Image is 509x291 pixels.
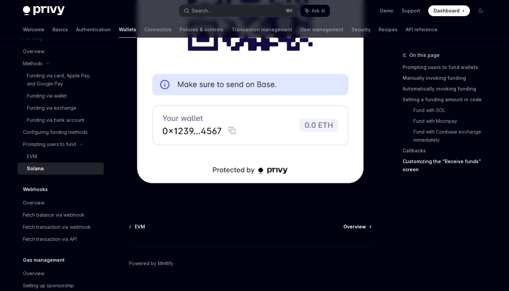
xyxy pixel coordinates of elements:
[351,22,371,38] a: Security
[403,73,491,83] a: Manually invoking funding
[403,94,491,105] a: Setting a funding amount in code
[23,128,88,136] div: Configuring funding methods
[23,6,65,15] img: dark logo
[18,209,104,221] a: Fetch balance via webhook
[23,223,91,231] div: Fetch transaction via webhook
[130,223,145,230] a: EVM
[27,104,76,112] div: Funding via exchange
[27,116,84,124] div: Funding via bank account
[18,126,104,138] a: Configuring funding methods
[18,233,104,245] a: Fetch transaction via API
[232,22,292,38] a: Transaction management
[23,60,42,68] div: Methods
[180,22,224,38] a: Policies & controls
[18,102,104,114] a: Funding via exchange
[18,90,104,102] a: Funding via wallet
[413,116,491,126] a: Fund with Moonpay
[135,223,145,230] span: EVM
[406,22,438,38] a: API reference
[475,5,486,16] button: Toggle dark mode
[27,72,100,88] div: Funding via card, Apple Pay, and Google Pay
[27,165,44,173] div: Solana
[192,7,211,15] div: Search...
[403,156,491,175] a: Customizing the “Receive funds” screen
[343,223,371,230] a: Overview
[23,185,48,193] h5: Webhooks
[18,221,104,233] a: Fetch transaction via webhook
[286,8,293,13] span: ⌘ K
[23,235,77,243] div: Fetch transaction via API
[23,211,84,219] div: Fetch balance via webhook
[403,145,491,156] a: Callbacks
[18,197,104,209] a: Overview
[300,5,330,17] button: Ask AI
[18,150,104,162] a: EVM
[23,47,44,56] div: Overview
[403,83,491,94] a: Automatically invoking funding
[413,126,491,145] a: Fund with Coinbase exchange immediately
[23,199,44,207] div: Overview
[300,22,343,38] a: User management
[312,7,325,14] span: Ask AI
[53,22,68,38] a: Basics
[413,105,491,116] a: Fund with SOL
[18,70,104,90] a: Funding via card, Apple Pay, and Google Pay
[379,22,398,38] a: Recipes
[179,5,297,17] button: Search...⌘K
[119,22,136,38] a: Wallets
[18,162,104,175] a: Solana
[76,22,111,38] a: Authentication
[23,269,44,278] div: Overview
[380,7,394,14] a: Demo
[409,51,440,59] span: On this page
[18,267,104,280] a: Overview
[402,7,420,14] a: Support
[428,5,470,16] a: Dashboard
[18,114,104,126] a: Funding via bank account
[434,7,460,14] span: Dashboard
[403,62,491,73] a: Prompting users to fund wallets
[23,282,74,290] div: Setting up sponsorship
[23,140,76,148] div: Prompting users to fund
[129,260,173,267] a: Powered by Mintlify
[23,22,44,38] a: Welcome
[27,92,67,100] div: Funding via wallet
[18,45,104,58] a: Overview
[23,256,65,264] h5: Gas management
[27,152,37,160] div: EVM
[144,22,172,38] a: Connectors
[343,223,366,230] span: Overview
